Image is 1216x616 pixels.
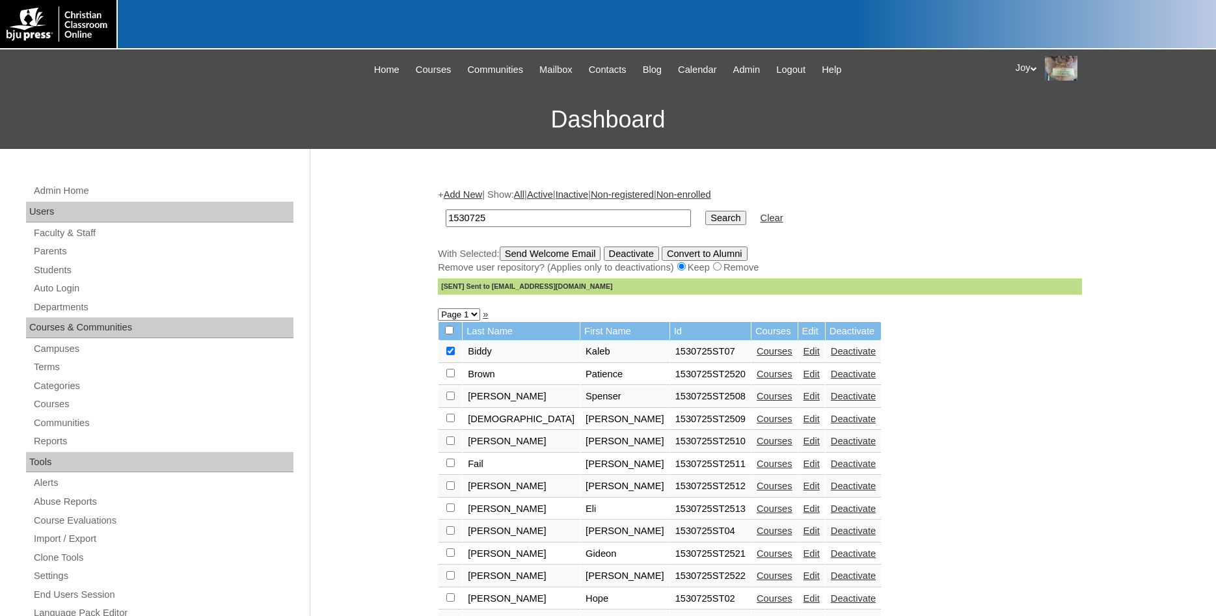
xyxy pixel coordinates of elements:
a: Add New [444,189,482,200]
a: Edit [804,436,820,446]
div: Joy [1016,56,1203,81]
a: Parents [33,243,293,260]
td: Spenser [580,386,669,408]
a: Deactivate [831,593,876,604]
a: Courses [757,436,792,446]
a: Communities [33,415,293,431]
span: Home [374,62,399,77]
a: Courses [409,62,458,77]
a: Logout [770,62,812,77]
a: Course Evaluations [33,513,293,529]
a: Courses [757,369,792,379]
td: Edit [798,322,825,341]
span: Calendar [678,62,716,77]
a: Edit [804,414,820,424]
a: Abuse Reports [33,494,293,510]
td: [PERSON_NAME] [463,475,580,498]
a: Deactivate [831,503,876,514]
td: [PERSON_NAME] [463,498,580,520]
a: Active [527,189,553,200]
a: Students [33,262,293,278]
input: Convert to Alumni [662,247,748,261]
a: Home [368,62,406,77]
td: First Name [580,322,669,341]
a: Blog [636,62,668,77]
td: 1530725ST2512 [670,475,751,498]
a: Non-enrolled [656,189,711,200]
a: Deactivate [831,570,876,581]
td: 1530725ST2509 [670,408,751,431]
td: 1530725ST02 [670,588,751,610]
td: 1530725ST2520 [670,364,751,386]
td: Hope [580,588,669,610]
td: Courses [751,322,798,341]
td: [PERSON_NAME] [463,431,580,453]
td: 1530725ST2522 [670,565,751,587]
span: Courses [416,62,452,77]
a: Admin Home [33,183,293,199]
a: Edit [804,548,820,559]
a: Courses [757,414,792,424]
a: Deactivate [831,481,876,491]
a: Import / Export [33,531,293,547]
a: Edit [804,593,820,604]
td: Kaleb [580,341,669,363]
td: 1530725ST2510 [670,431,751,453]
span: Logout [776,62,805,77]
a: Edit [804,526,820,536]
a: Deactivate [831,369,876,379]
a: All [514,189,524,200]
td: [PERSON_NAME] [463,520,580,542]
td: 1530725ST2508 [670,386,751,408]
td: 1530725ST2511 [670,453,751,475]
a: Reports [33,433,293,449]
span: Contacts [589,62,627,77]
a: Courses [757,346,792,356]
td: Gideon [580,543,669,565]
input: Search [446,209,691,227]
a: Clear [761,213,783,223]
a: Courses [757,526,792,536]
a: Deactivate [831,459,876,469]
a: Mailbox [533,62,579,77]
a: Deactivate [831,346,876,356]
div: With Selected: [438,247,1082,295]
td: Brown [463,364,580,386]
a: Non-registered [591,189,654,200]
a: Clone Tools [33,550,293,566]
td: Deactivate [826,322,881,341]
td: Biddy [463,341,580,363]
a: Edit [804,369,820,379]
td: [PERSON_NAME] [580,453,669,475]
td: Id [670,322,751,341]
td: [PERSON_NAME] [580,475,669,498]
a: Deactivate [831,414,876,424]
a: Calendar [671,62,723,77]
a: Edit [804,346,820,356]
a: » [483,309,488,319]
a: Courses [33,396,293,412]
a: End Users Session [33,587,293,603]
a: Auto Login [33,280,293,297]
a: Faculty & Staff [33,225,293,241]
a: Deactivate [831,391,876,401]
td: Eli [580,498,669,520]
a: Edit [804,570,820,581]
td: [DEMOGRAPHIC_DATA] [463,408,580,431]
a: Terms [33,359,293,375]
a: Categories [33,378,293,394]
a: Courses [757,570,792,581]
td: Fail [463,453,580,475]
a: Admin [727,62,767,77]
a: Edit [804,481,820,491]
td: [PERSON_NAME] [580,431,669,453]
a: Settings [33,568,293,584]
a: Deactivate [831,526,876,536]
td: [PERSON_NAME] [580,565,669,587]
td: Last Name [463,322,580,341]
td: 1530725ST2513 [670,498,751,520]
a: Deactivate [831,548,876,559]
td: [PERSON_NAME] [580,520,669,542]
div: + | Show: | | | | [438,188,1082,295]
span: Help [822,62,841,77]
